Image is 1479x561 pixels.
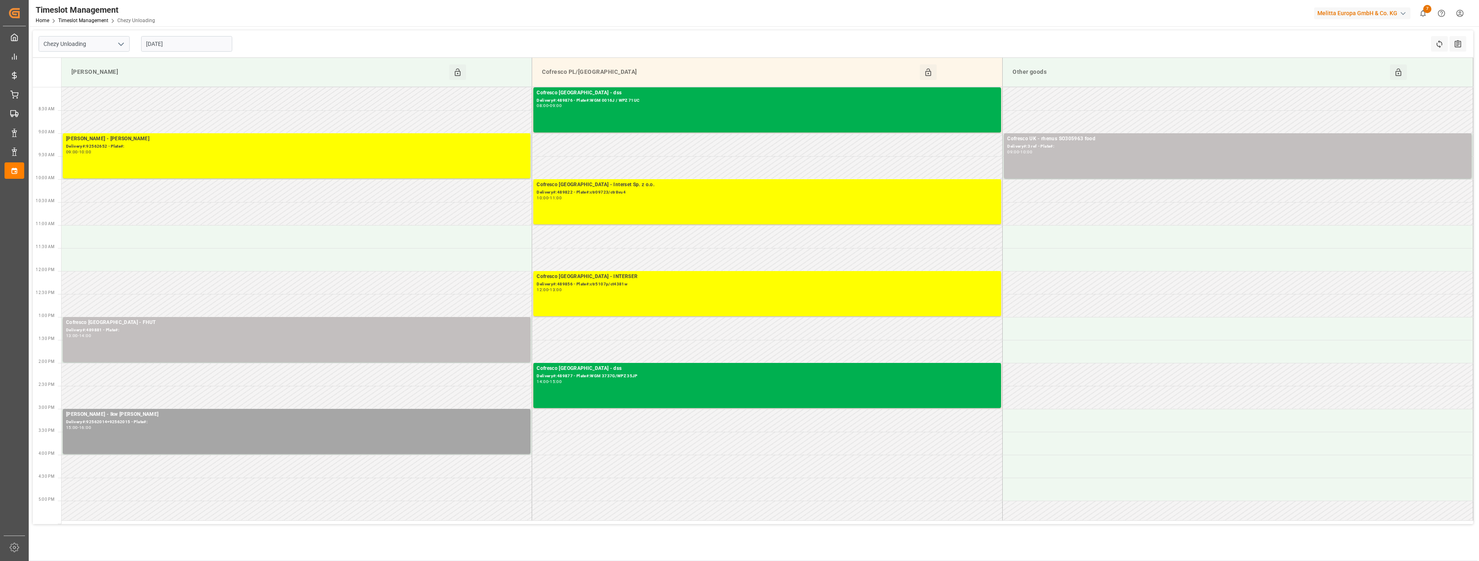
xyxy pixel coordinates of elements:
div: [PERSON_NAME] - [PERSON_NAME] [66,135,527,143]
div: 10:00 [79,150,91,154]
div: 12:00 [537,288,549,292]
div: Delivery#:3 ref - Plate#: [1007,143,1468,150]
div: Delivery#:489881 - Plate#: [66,327,527,334]
div: - [549,104,550,107]
div: 13:00 [550,288,562,292]
input: DD-MM-YYYY [141,36,232,52]
span: 8:30 AM [39,107,55,111]
div: Delivery#:489877 - Plate#:WGM 3737G/WPZ 35JP [537,373,998,380]
div: [PERSON_NAME] [68,64,449,80]
div: Cofresco PL/[GEOGRAPHIC_DATA] [539,64,919,80]
div: Cofresco UK - rhenus SO305963 food [1007,135,1468,143]
div: Delivery#:489822 - Plate#:ctr09723/ctr8vu4 [537,189,998,196]
span: 7 [1423,5,1431,13]
div: Melitta Europa GmbH & Co. KG [1314,7,1410,19]
div: 08:00 [537,104,549,107]
span: 1:00 PM [39,313,55,318]
div: Delivery#:489856 - Plate#:ctr5107p/ct4381w [537,281,998,288]
span: 12:00 PM [36,267,55,272]
span: 5:00 PM [39,497,55,502]
div: 09:00 [1007,150,1019,154]
div: Cofresco [GEOGRAPHIC_DATA] - dss [537,89,998,97]
div: - [78,426,79,429]
a: Timeslot Management [58,18,108,23]
div: - [1019,150,1020,154]
div: 09:00 [550,104,562,107]
span: 1:30 PM [39,336,55,341]
button: open menu [114,38,127,50]
div: 15:00 [550,380,562,383]
div: 11:00 [550,196,562,200]
div: 16:00 [79,426,91,429]
div: 14:00 [79,334,91,338]
div: - [549,196,550,200]
div: - [549,288,550,292]
div: Timeslot Management [36,4,155,16]
div: Delivery#:92562652 - Plate#: [66,143,527,150]
div: 10:00 [537,196,549,200]
div: Cofresco [GEOGRAPHIC_DATA] - FHUT [66,319,527,327]
div: 13:00 [66,334,78,338]
div: - [549,380,550,383]
span: 2:00 PM [39,359,55,364]
div: 15:00 [66,426,78,429]
div: - [78,150,79,154]
span: 4:30 PM [39,474,55,479]
button: show 7 new notifications [1414,4,1432,23]
span: 2:30 PM [39,382,55,387]
span: 10:30 AM [36,198,55,203]
span: 9:30 AM [39,153,55,157]
span: 4:00 PM [39,451,55,456]
button: Melitta Europa GmbH & Co. KG [1314,5,1414,21]
div: Delivery#:92562014+92562015 - Plate#: [66,419,527,426]
span: 11:30 AM [36,244,55,249]
div: 09:00 [66,150,78,154]
div: 10:00 [1020,150,1032,154]
div: Cofresco [GEOGRAPHIC_DATA] - Interset Sp. z o.o. [537,181,998,189]
div: Delivery#:489876 - Plate#:WGM 0016J / WPZ 71UC [537,97,998,104]
input: Type to search/select [39,36,130,52]
div: Other goods [1009,64,1390,80]
span: 3:00 PM [39,405,55,410]
span: 10:00 AM [36,176,55,180]
div: 14:00 [537,380,549,383]
button: Help Center [1432,4,1451,23]
div: Cofresco [GEOGRAPHIC_DATA] - INTERSER [537,273,998,281]
div: Cofresco [GEOGRAPHIC_DATA] - dss [537,365,998,373]
span: 3:30 PM [39,428,55,433]
span: 9:00 AM [39,130,55,134]
div: [PERSON_NAME] - lkw [PERSON_NAME] [66,410,527,419]
span: 11:00 AM [36,221,55,226]
div: - [78,334,79,338]
span: 12:30 PM [36,290,55,295]
a: Home [36,18,49,23]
